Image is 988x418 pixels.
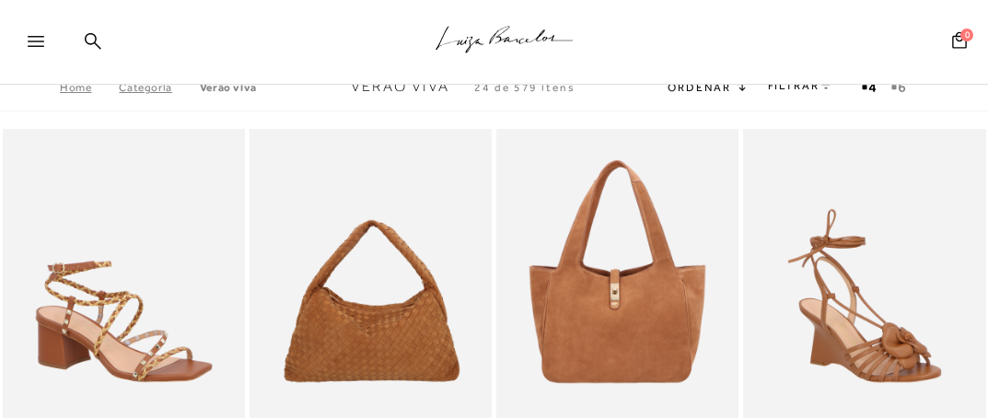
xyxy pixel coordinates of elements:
[474,81,575,94] span: 24 de 579 itens
[856,75,882,99] button: Mostrar 4 produtos por linha
[200,81,257,94] a: Verão Viva
[768,79,832,92] a: FILTRAR
[886,75,912,99] button: gridText6Desc
[947,30,972,55] button: 0
[351,78,449,95] span: Verão Viva
[960,29,973,41] span: 0
[60,81,119,94] a: Home
[119,81,199,94] a: Categoria
[668,81,730,94] span: Ordenar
